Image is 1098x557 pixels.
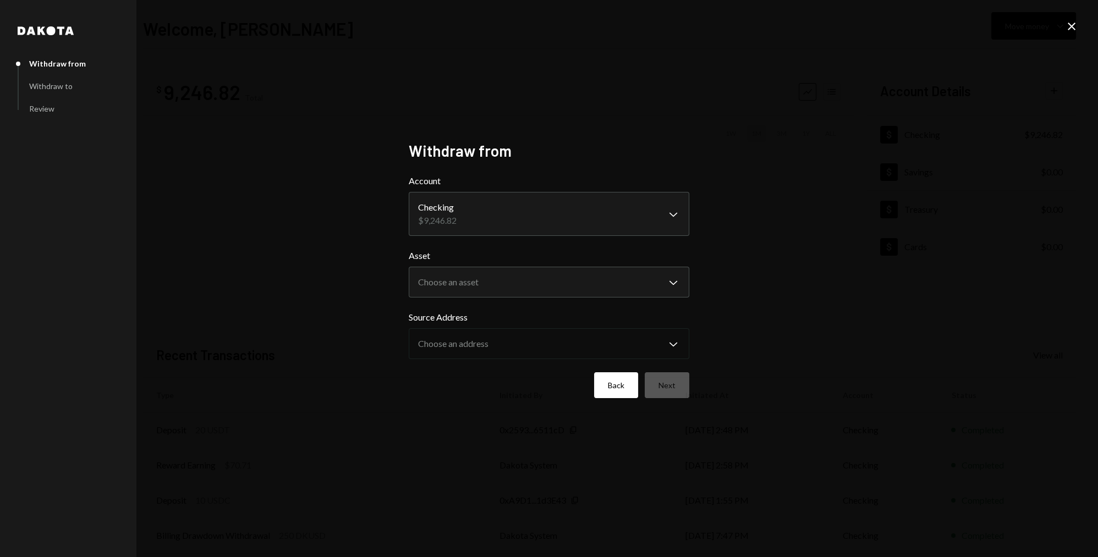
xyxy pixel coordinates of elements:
[29,59,86,68] div: Withdraw from
[409,174,689,187] label: Account
[29,104,54,113] div: Review
[409,192,689,236] button: Account
[409,267,689,297] button: Asset
[409,249,689,262] label: Asset
[409,311,689,324] label: Source Address
[594,372,638,398] button: Back
[29,81,73,91] div: Withdraw to
[409,328,689,359] button: Source Address
[409,140,689,162] h2: Withdraw from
